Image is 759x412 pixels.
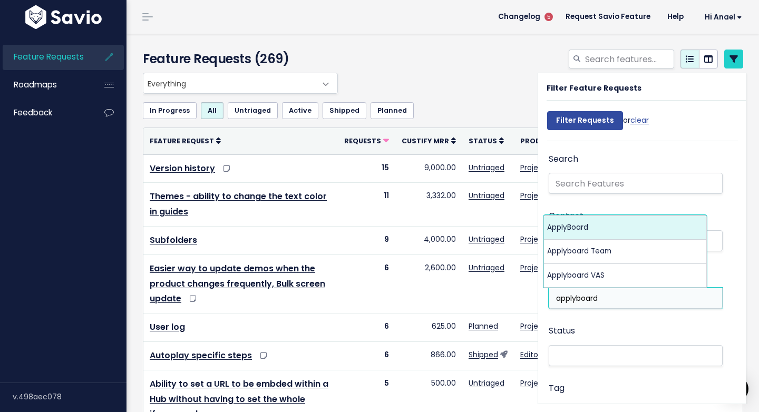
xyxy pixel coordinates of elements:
div: v.498aec078 [13,383,126,410]
span: Everything [143,73,316,93]
span: Feature Request [150,136,214,145]
a: Untriaged [469,190,504,201]
span: Custify mrr [402,136,449,145]
a: Themes - ability to change the text color in guides [150,190,327,218]
td: 11 [338,183,395,227]
a: Autoplay specific steps [150,349,252,361]
div: or [547,106,649,141]
a: Untriaged [469,378,504,388]
a: Editor [520,349,541,360]
a: Requests [344,135,389,146]
a: Untriaged [228,102,278,119]
a: clear [630,115,649,125]
a: All [201,102,223,119]
a: Projects/Manage/Settings [520,190,617,201]
a: Request Savio Feature [557,9,659,25]
a: Feedback [3,101,87,125]
a: Projects/Manage/Settings [520,378,617,388]
a: Untriaged [469,262,504,273]
a: Subfolders [150,234,197,246]
span: Applyboard VAS [547,270,605,280]
a: Hi Anael [692,9,751,25]
span: Feedback [14,107,52,118]
a: Planned [371,102,414,119]
a: Shipped [323,102,366,119]
a: Projects/Manage/Settings [520,321,617,331]
td: 3,332.00 [395,183,462,227]
a: Planned [469,321,498,331]
strong: Filter Feature Requests [547,83,641,93]
span: Roadmaps [14,79,57,90]
td: 866.00 [395,341,462,370]
a: Feature Requests [3,45,87,69]
label: Tag [549,381,565,396]
span: Everything [143,73,338,94]
a: Custify mrr [402,135,456,146]
a: Version history [150,162,215,174]
td: 6 [338,254,395,313]
span: Hi Anael [705,13,742,21]
a: Projects/Manage/Settings [520,162,617,173]
a: Help [659,9,692,25]
a: Feature Request [150,135,221,146]
ul: Filter feature requests [143,102,743,119]
td: 15 [338,154,395,183]
span: Product Area [520,136,575,145]
td: 4,000.00 [395,226,462,254]
label: Search [549,152,578,167]
input: Search features... [584,50,674,68]
td: 2,600.00 [395,254,462,313]
input: Filter Requests [547,111,623,130]
a: Projects/Manage/Settings [520,262,617,273]
span: Status [469,136,497,145]
label: Contact [549,209,583,224]
td: 9,000.00 [395,154,462,183]
td: 625.00 [395,313,462,342]
a: Untriaged [469,162,504,173]
span: Requests [344,136,381,145]
span: 5 [544,13,553,21]
span: Changelog [498,13,540,21]
span: Feature Requests [14,51,84,62]
a: Untriaged [469,234,504,244]
a: Projects/Manage/Settings [520,234,617,244]
a: Product Area [520,135,582,146]
a: Roadmaps [3,73,87,97]
img: logo-white.9d6f32f41409.svg [23,5,104,29]
td: 9 [338,226,395,254]
a: Shipped [469,349,498,360]
input: Search Features [549,173,723,194]
span: Applyboard Team [547,246,611,256]
a: In Progress [143,102,197,119]
a: User log [150,321,185,333]
td: 6 [338,313,395,342]
a: Status [469,135,504,146]
td: 6 [338,341,395,370]
h4: Feature Requests (269) [143,50,333,68]
a: Easier way to update demos when the product changes frequently, Bulk screen update [150,262,325,305]
a: Active [282,102,318,119]
label: Status [549,323,575,339]
span: ApplyBoard [547,222,588,232]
